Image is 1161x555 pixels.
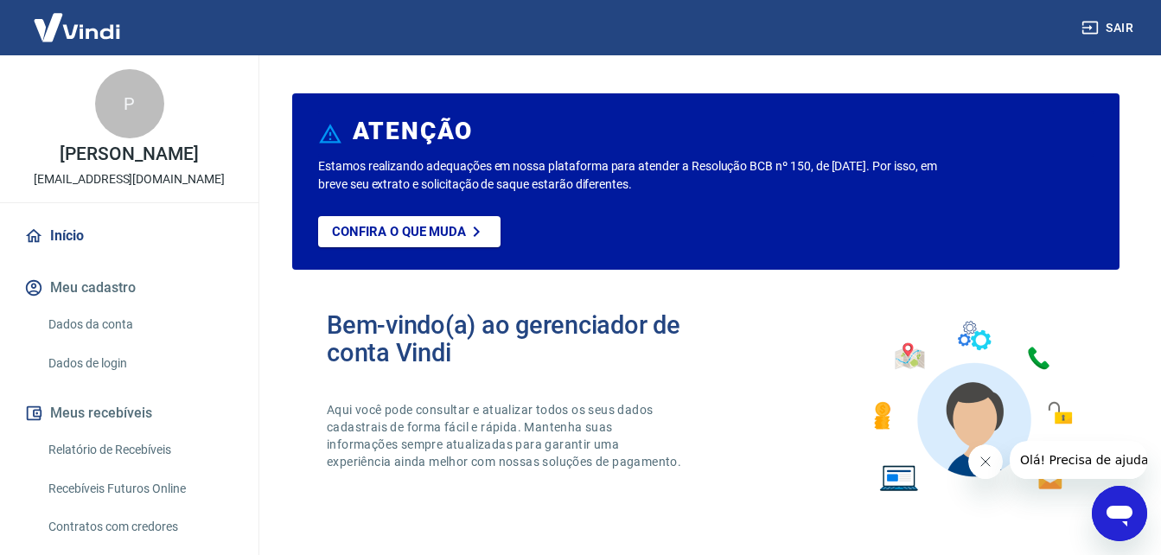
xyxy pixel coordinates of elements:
[1092,486,1147,541] iframe: Botão para abrir a janela de mensagens
[353,123,473,140] h6: ATENÇÃO
[60,145,198,163] p: [PERSON_NAME]
[968,444,1003,479] iframe: Fechar mensagem
[21,217,238,255] a: Início
[1010,441,1147,479] iframe: Mensagem da empresa
[41,471,238,507] a: Recebíveis Futuros Online
[327,401,685,470] p: Aqui você pode consultar e atualizar todos os seus dados cadastrais de forma fácil e rápida. Mant...
[21,394,238,432] button: Meus recebíveis
[21,1,133,54] img: Vindi
[95,69,164,138] div: P
[41,307,238,342] a: Dados da conta
[21,269,238,307] button: Meu cadastro
[34,170,225,188] p: [EMAIL_ADDRESS][DOMAIN_NAME]
[327,311,706,367] h2: Bem-vindo(a) ao gerenciador de conta Vindi
[10,12,145,26] span: Olá! Precisa de ajuda?
[41,432,238,468] a: Relatório de Recebíveis
[858,311,1085,502] img: Imagem de um avatar masculino com diversos icones exemplificando as funcionalidades do gerenciado...
[318,157,939,194] p: Estamos realizando adequações em nossa plataforma para atender a Resolução BCB nº 150, de [DATE]....
[318,216,501,247] a: Confira o que muda
[41,346,238,381] a: Dados de login
[1078,12,1140,44] button: Sair
[332,224,466,239] p: Confira o que muda
[41,509,238,545] a: Contratos com credores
